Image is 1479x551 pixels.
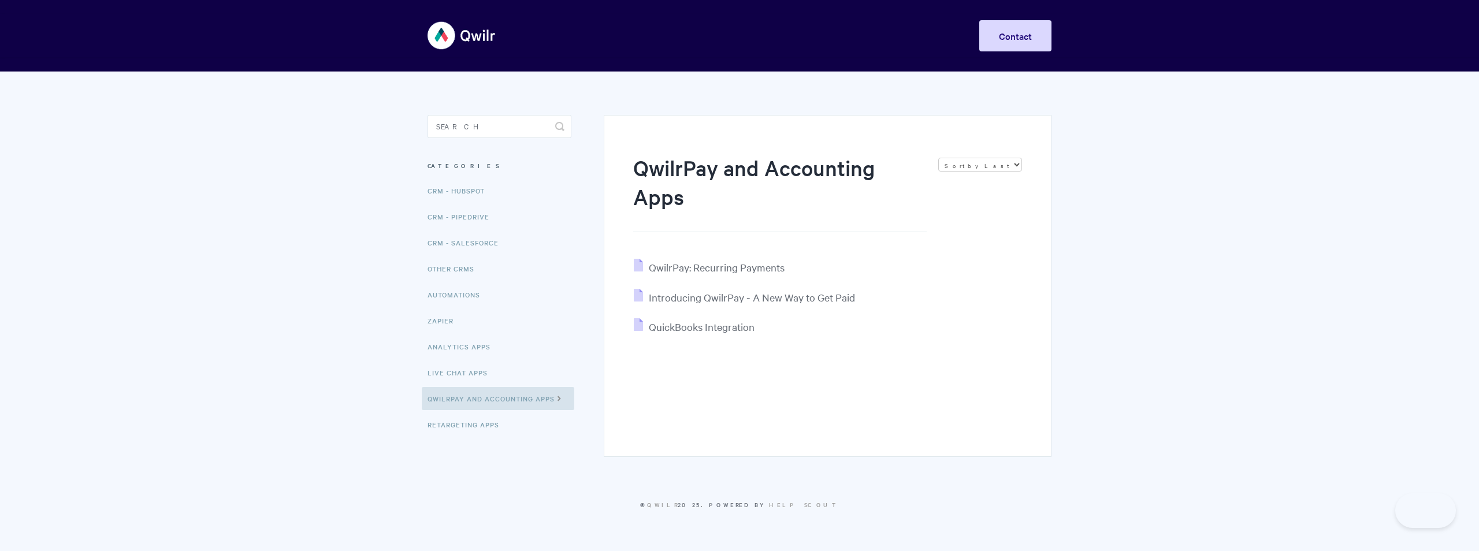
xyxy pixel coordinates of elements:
[633,153,927,232] h1: QwilrPay and Accounting Apps
[428,115,571,138] input: Search
[428,205,498,228] a: CRM - Pipedrive
[428,179,493,202] a: CRM - HubSpot
[634,291,855,304] a: Introducing QwilrPay - A New Way to Get Paid
[709,500,839,509] span: Powered by
[428,361,496,384] a: Live Chat Apps
[428,14,496,57] img: Qwilr Help Center
[428,335,499,358] a: Analytics Apps
[649,320,755,333] span: QuickBooks Integration
[647,500,678,509] a: Qwilr
[1395,493,1456,528] iframe: Toggle Customer Support
[769,500,839,509] a: Help Scout
[428,257,483,280] a: Other CRMs
[938,158,1022,172] select: Page reloads on selection
[428,309,462,332] a: Zapier
[649,291,855,304] span: Introducing QwilrPay - A New Way to Get Paid
[428,155,571,176] h3: Categories
[428,231,507,254] a: CRM - Salesforce
[428,283,489,306] a: Automations
[422,387,574,410] a: QwilrPay and Accounting Apps
[634,320,755,333] a: QuickBooks Integration
[649,260,785,274] span: QwilrPay: Recurring Payments
[979,20,1051,51] a: Contact
[428,413,508,436] a: Retargeting Apps
[428,500,1051,510] p: © 2025.
[634,260,785,274] a: QwilrPay: Recurring Payments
